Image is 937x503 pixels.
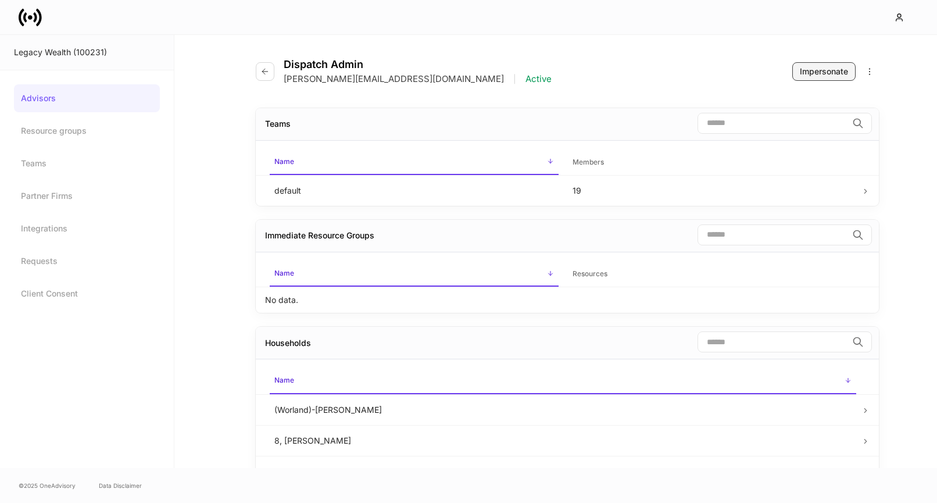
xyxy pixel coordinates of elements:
a: Data Disclaimer [99,481,142,490]
a: Resource groups [14,117,160,145]
a: Client Consent [14,280,160,308]
a: Teams [14,149,160,177]
div: Teams [265,118,291,130]
div: Immediate Resource Groups [265,230,374,241]
a: Advisors [14,84,160,112]
span: © 2025 OneAdvisory [19,481,76,490]
td: (Worland)-[PERSON_NAME] [265,394,861,425]
h4: Dispatch Admin [284,58,552,71]
h6: Resources [573,268,607,279]
span: Name [270,262,559,287]
td: ?, Rich [265,456,861,487]
a: Requests [14,247,160,275]
h6: Members [573,156,604,167]
span: Members [568,151,857,174]
div: Impersonate [800,66,848,77]
div: Households [265,337,311,349]
a: Partner Firms [14,182,160,210]
span: Name [270,369,856,394]
h6: Name [274,156,294,167]
div: Legacy Wealth (100231) [14,47,160,58]
span: Name [270,150,559,175]
h6: Name [274,374,294,386]
p: No data. [265,294,298,306]
span: Resources [568,262,857,286]
td: 19 [563,175,861,206]
p: | [513,73,516,85]
p: Active [525,73,552,85]
button: Impersonate [792,62,856,81]
p: [PERSON_NAME][EMAIL_ADDRESS][DOMAIN_NAME] [284,73,504,85]
td: default [265,175,563,206]
a: Integrations [14,215,160,242]
h6: Name [274,267,294,279]
td: 8, [PERSON_NAME] [265,425,861,456]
